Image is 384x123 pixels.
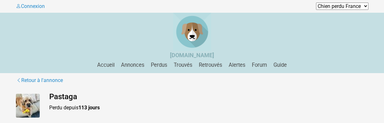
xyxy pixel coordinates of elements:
p: Perdu depuis [49,104,368,112]
a: Connexion [16,3,45,9]
a: Guide [271,62,289,68]
a: Alertes [226,62,248,68]
a: [DOMAIN_NAME] [170,52,214,58]
a: Forum [249,62,270,68]
h4: Pastaga [49,92,368,101]
img: Chien Perdu France [173,13,211,51]
a: Trouvés [171,62,195,68]
a: Accueil [95,62,117,68]
a: Retour à l'annonce [16,76,63,85]
a: Perdus [148,62,170,68]
a: Retrouvés [196,62,225,68]
strong: 113 jours [78,105,100,111]
a: Annonces [118,62,147,68]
